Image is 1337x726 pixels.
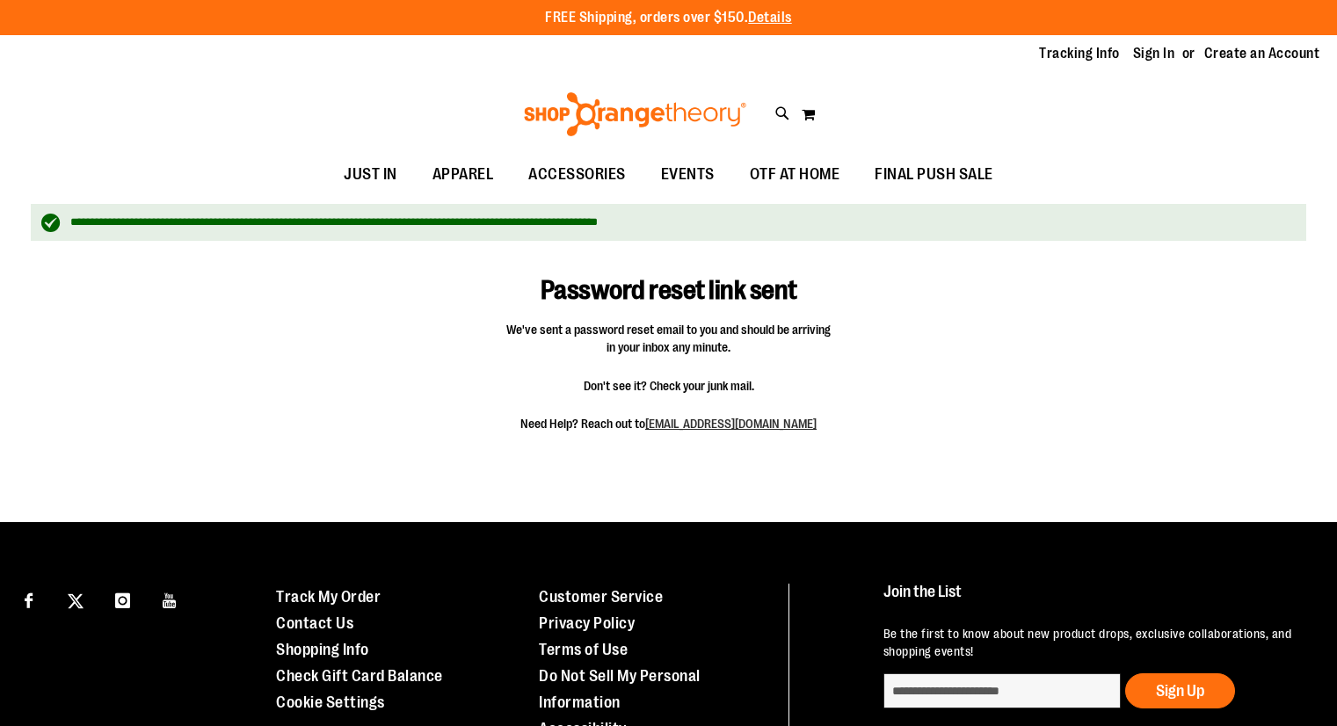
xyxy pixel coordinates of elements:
[545,8,792,28] p: FREE Shipping, orders over $150.
[883,625,1303,660] p: Be the first to know about new product drops, exclusive collaborations, and shopping events!
[883,584,1303,616] h4: Join the List
[539,667,701,711] a: Do Not Sell My Personal Information
[748,10,792,25] a: Details
[344,155,397,194] span: JUST IN
[511,155,643,195] a: ACCESSORIES
[506,321,832,356] span: We've sent a password reset email to you and should be arriving in your inbox any minute.
[415,155,512,195] a: APPAREL
[857,155,1011,195] a: FINAL PUSH SALE
[276,588,381,606] a: Track My Order
[61,584,91,614] a: Visit our X page
[155,584,185,614] a: Visit our Youtube page
[528,155,626,194] span: ACCESSORIES
[107,584,138,614] a: Visit our Instagram page
[661,155,715,194] span: EVENTS
[1125,673,1235,708] button: Sign Up
[506,415,832,432] span: Need Help? Reach out to
[326,155,415,195] a: JUST IN
[883,673,1121,708] input: enter email
[539,641,628,658] a: Terms of Use
[506,377,832,395] span: Don't see it? Check your junk mail.
[875,155,993,194] span: FINAL PUSH SALE
[645,417,817,431] a: [EMAIL_ADDRESS][DOMAIN_NAME]
[276,614,353,632] a: Contact Us
[1156,682,1204,700] span: Sign Up
[539,588,663,606] a: Customer Service
[68,593,84,609] img: Twitter
[1039,44,1120,63] a: Tracking Info
[539,614,635,632] a: Privacy Policy
[276,667,443,685] a: Check Gift Card Balance
[643,155,732,195] a: EVENTS
[732,155,858,195] a: OTF AT HOME
[1204,44,1320,63] a: Create an Account
[521,92,749,136] img: Shop Orangetheory
[1133,44,1175,63] a: Sign In
[13,584,44,614] a: Visit our Facebook page
[276,693,385,711] a: Cookie Settings
[463,250,874,306] h1: Password reset link sent
[432,155,494,194] span: APPAREL
[750,155,840,194] span: OTF AT HOME
[276,641,369,658] a: Shopping Info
